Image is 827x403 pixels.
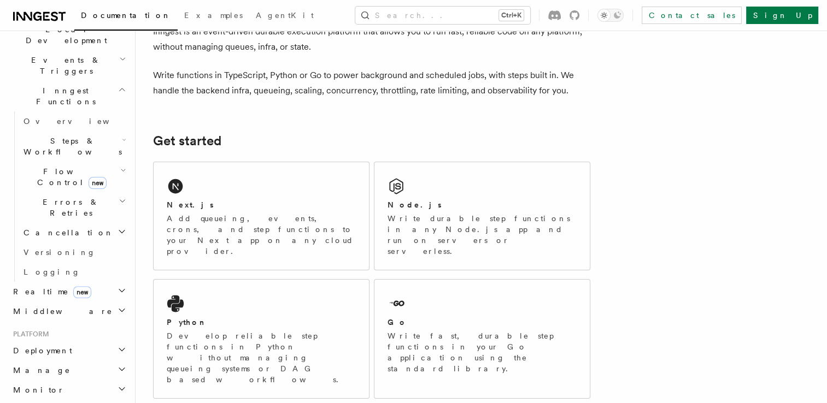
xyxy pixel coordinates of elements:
span: Platform [9,330,49,339]
span: Overview [24,117,136,126]
span: Events & Triggers [9,55,119,76]
button: Toggle dark mode [597,9,624,22]
a: Logging [19,262,128,282]
span: new [73,286,91,298]
span: Versioning [24,248,96,257]
h2: Node.js [388,199,442,210]
button: Flow Controlnew [19,162,128,192]
span: Manage [9,365,71,376]
h2: Next.js [167,199,214,210]
button: Realtimenew [9,282,128,301]
a: Examples [178,3,249,29]
span: new [89,177,107,189]
a: Versioning [19,242,128,262]
button: Events & Triggers [9,50,128,81]
p: Develop reliable step functions in Python without managing queueing systems or DAG based workflows. [167,330,356,385]
a: Next.jsAdd queueing, events, crons, and step functions to your Next app on any cloud provider. [153,162,369,270]
button: Deployment [9,341,128,360]
span: Realtime [9,286,91,297]
a: Documentation [74,3,178,31]
span: Middleware [9,306,113,317]
p: Add queueing, events, crons, and step functions to your Next app on any cloud provider. [167,213,356,257]
a: Node.jsWrite durable step functions in any Node.js app and run on servers or serverless. [374,162,590,270]
button: Cancellation [19,223,128,242]
button: Inngest Functions [9,81,128,111]
span: AgentKit [256,11,314,20]
span: Cancellation [19,227,114,238]
span: Inngest Functions [9,85,118,107]
a: GoWrite fast, durable step functions in your Go application using the standard library. [374,279,590,399]
button: Monitor [9,380,128,400]
span: Logging [24,268,80,276]
span: Documentation [81,11,171,20]
span: Errors & Retries [19,197,119,218]
span: Local Development [9,24,119,46]
button: Local Development [9,20,128,50]
button: Steps & Workflows [19,131,128,162]
a: PythonDevelop reliable step functions in Python without managing queueing systems or DAG based wo... [153,279,369,399]
div: Inngest Functions [9,111,128,282]
span: Monitor [9,384,64,395]
a: Overview [19,111,128,131]
p: Write durable step functions in any Node.js app and run on servers or serverless. [388,213,577,257]
button: Manage [9,360,128,380]
button: Search...Ctrl+K [355,7,530,24]
h2: Python [167,317,207,328]
p: Inngest is an event-driven durable execution platform that allows you to run fast, reliable code ... [153,24,590,55]
span: Steps & Workflows [19,135,122,157]
h2: Go [388,317,407,328]
span: Deployment [9,345,72,356]
p: Write fast, durable step functions in your Go application using the standard library. [388,330,577,374]
p: Write functions in TypeScript, Python or Go to power background and scheduled jobs, with steps bu... [153,68,590,98]
button: Errors & Retries [19,192,128,223]
span: Flow Control [19,166,120,188]
a: Sign Up [746,7,818,24]
a: AgentKit [249,3,320,29]
a: Contact sales [642,7,742,24]
a: Get started [153,133,221,149]
kbd: Ctrl+K [499,10,524,21]
button: Middleware [9,301,128,321]
span: Examples [184,11,243,20]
